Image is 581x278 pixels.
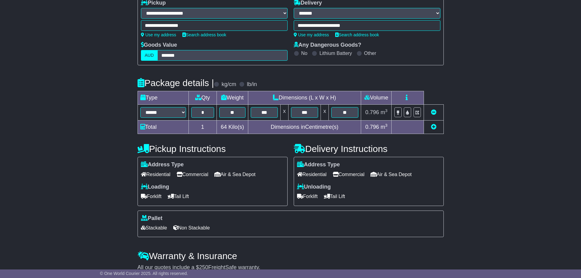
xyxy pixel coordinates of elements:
[431,124,436,130] a: Add new item
[141,42,177,49] label: Goods Value
[100,271,188,276] span: © One World Courier 2025. All rights reserved.
[221,81,236,88] label: kg/cm
[297,192,318,201] span: Forklift
[138,121,188,134] td: Total
[138,144,288,154] h4: Pickup Instructions
[301,50,307,56] label: No
[141,170,170,179] span: Residential
[248,121,361,134] td: Dimensions in Centimetre(s)
[333,170,364,179] span: Commercial
[294,144,444,154] h4: Delivery Instructions
[138,78,214,88] h4: Package details |
[177,170,208,179] span: Commercial
[141,192,162,201] span: Forklift
[381,109,388,115] span: m
[381,124,388,130] span: m
[141,215,163,222] label: Pallet
[182,32,226,37] a: Search address book
[199,264,208,270] span: 250
[361,91,392,105] td: Volume
[141,32,176,37] a: Use my address
[188,91,217,105] td: Qty
[297,161,340,168] label: Address Type
[138,91,188,105] td: Type
[297,184,331,190] label: Unloading
[321,105,329,121] td: x
[221,124,227,130] span: 64
[141,161,184,168] label: Address Type
[385,123,388,128] sup: 3
[365,109,379,115] span: 0.796
[168,192,189,201] span: Tail Lift
[294,32,329,37] a: Use my address
[324,192,345,201] span: Tail Lift
[214,170,256,179] span: Air & Sea Depot
[385,108,388,113] sup: 3
[364,50,376,56] label: Other
[431,109,436,115] a: Remove this item
[248,91,361,105] td: Dimensions (L x W x H)
[297,170,327,179] span: Residential
[247,81,257,88] label: lb/in
[365,124,379,130] span: 0.796
[141,223,167,233] span: Stackable
[335,32,379,37] a: Search address book
[371,170,412,179] span: Air & Sea Depot
[217,121,248,134] td: Kilo(s)
[280,105,288,121] td: x
[217,91,248,105] td: Weight
[173,223,210,233] span: Non Stackable
[138,264,444,271] div: All our quotes include a $ FreightSafe warranty.
[294,42,361,49] label: Any Dangerous Goods?
[188,121,217,134] td: 1
[141,50,158,61] label: AUD
[138,251,444,261] h4: Warranty & Insurance
[319,50,352,56] label: Lithium Battery
[141,184,169,190] label: Loading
